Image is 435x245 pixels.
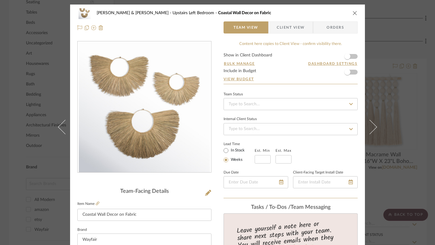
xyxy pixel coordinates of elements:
img: 3649d9d4-1804-47b2-98e0-5f10876dcd20_48x40.jpg [77,7,92,19]
label: Due Date [224,171,239,174]
img: Remove from project [98,25,103,30]
mat-radio-group: Select item type [224,147,255,164]
label: Est. Min [255,148,270,153]
img: 3649d9d4-1804-47b2-98e0-5f10876dcd20_436x436.jpg [79,42,210,173]
span: Coastal Wall Decor on Fabric [218,11,271,15]
a: View Budget [224,77,358,81]
button: Bulk Manage [224,61,255,66]
span: Tasks / To-Dos / [251,205,291,210]
span: Upstairs Left Bedroom [172,11,218,15]
label: Weeks [230,157,243,163]
div: 0 [78,42,211,173]
div: team Messaging [224,204,358,211]
input: Type to Search… [224,123,358,135]
span: Team View [234,21,258,33]
button: close [352,10,358,16]
div: Content here copies to Client View - confirm visibility there. [224,41,358,47]
label: Client-Facing Target Install Date [293,171,343,174]
input: Enter Install Date [293,176,358,188]
label: Lead Time [224,141,255,147]
label: Item Name [77,201,99,206]
input: Enter Due Date [224,176,288,188]
label: Brand [77,228,87,231]
span: [PERSON_NAME] & [PERSON_NAME] [97,11,172,15]
div: Team Status [224,93,243,96]
div: Team-Facing Details [77,188,211,195]
label: In Stock [230,148,245,153]
span: Orders [320,21,351,33]
input: Enter Item Name [77,209,211,221]
input: Type to Search… [224,98,358,110]
span: Client View [277,21,304,33]
label: Est. Max [275,148,292,153]
div: Internal Client Status [224,118,257,121]
button: Dashboard Settings [308,61,358,66]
